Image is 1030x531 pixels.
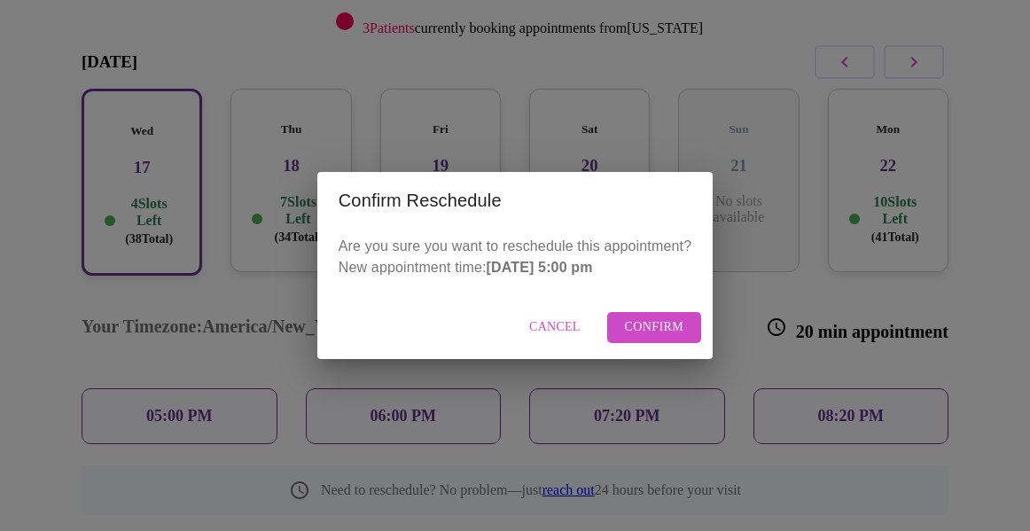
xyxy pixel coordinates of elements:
[511,312,598,343] button: Cancel
[487,260,593,275] strong: [DATE] 5:00 pm
[607,312,702,343] button: Confirm
[339,236,691,278] p: Are you sure you want to reschedule this appointment? New appointment time:
[625,316,684,339] span: Confirm
[339,186,691,215] h2: Confirm Reschedule
[529,316,581,339] span: Cancel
